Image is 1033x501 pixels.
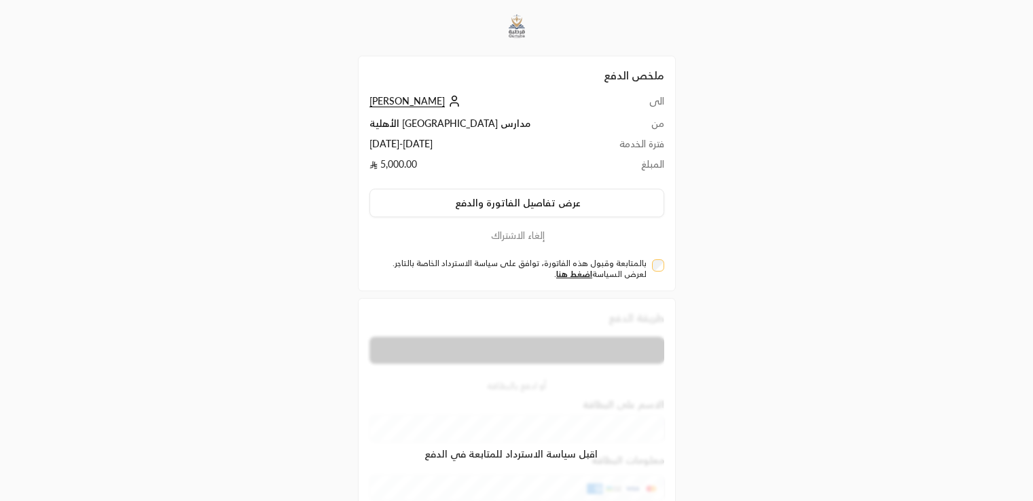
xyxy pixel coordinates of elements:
[600,157,664,178] td: المبلغ
[369,228,664,243] button: إلغاء الاشتراك
[499,8,535,45] img: Company Logo
[369,95,445,107] span: [PERSON_NAME]
[424,447,598,461] span: اقبل سياسة الاسترداد للمتابعة في الدفع
[369,117,600,137] td: مدارس [GEOGRAPHIC_DATA] الأهلية
[369,67,664,83] h2: ملخص الدفع
[369,189,664,217] button: عرض تفاصيل الفاتورة والدفع
[600,94,664,117] td: الى
[600,137,664,157] td: فترة الخدمة
[369,157,600,178] td: 5,000.00
[369,137,600,157] td: [DATE] - [DATE]
[375,258,647,280] label: بالمتابعة وقبول هذه الفاتورة، توافق على سياسة الاسترداد الخاصة بالتاجر. لعرض السياسة .
[600,117,664,137] td: من
[369,95,464,107] a: [PERSON_NAME]
[556,269,592,279] a: اضغط هنا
